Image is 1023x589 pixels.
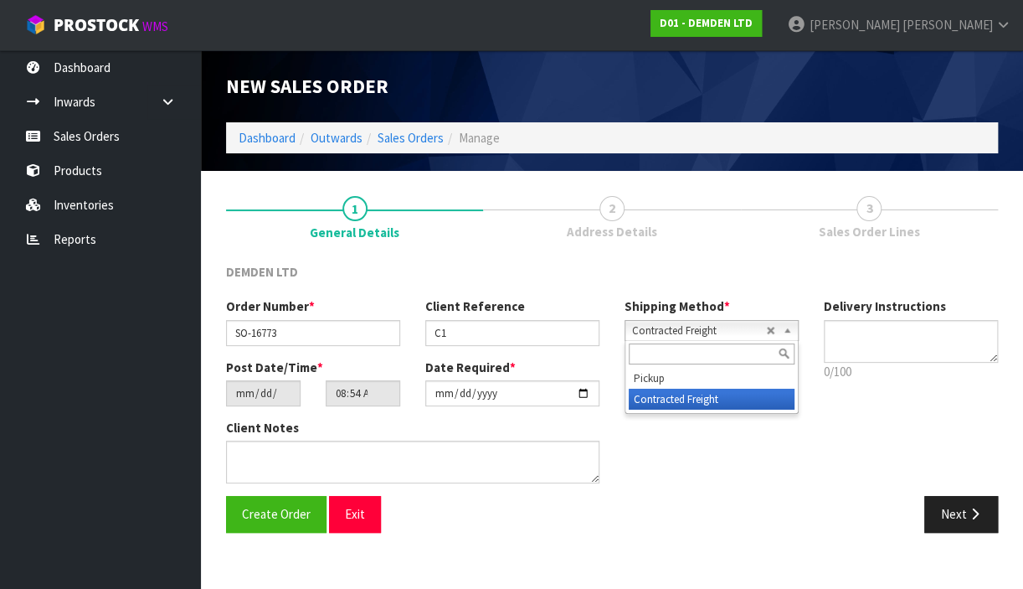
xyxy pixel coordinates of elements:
span: General Details [310,224,399,241]
span: Create Order [242,506,311,522]
a: Dashboard [239,130,296,146]
p: 0/100 [824,363,998,380]
input: Client Reference [425,320,599,346]
span: 2 [599,196,625,221]
label: Delivery Instructions [824,297,946,315]
small: WMS [142,18,168,34]
button: Exit [329,496,381,532]
a: Outwards [311,130,362,146]
span: Sales Order Lines [819,223,920,240]
span: ProStock [54,14,139,36]
label: Client Notes [226,419,299,437]
span: General Details [226,251,998,545]
button: Next [924,496,998,532]
span: Manage [459,130,500,146]
label: Shipping Method [625,297,730,315]
span: [PERSON_NAME] [809,17,899,33]
img: cube-alt.png [25,14,46,35]
label: Client Reference [425,297,525,315]
span: Contracted Freight [632,321,766,341]
span: Address Details [567,223,657,240]
span: DEMDEN LTD [226,264,298,280]
span: 1 [342,196,368,221]
li: Pickup [629,368,794,389]
label: Post Date/Time [226,359,323,376]
strong: D01 - DEMDEN LTD [660,16,753,30]
a: Sales Orders [378,130,444,146]
li: Contracted Freight [629,389,794,410]
label: Order Number [226,297,315,315]
span: New Sales Order [226,74,388,98]
button: Create Order [226,496,326,532]
label: Date Required [425,359,516,376]
span: 3 [856,196,882,221]
input: Order Number [226,320,400,346]
span: [PERSON_NAME] [902,17,992,33]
